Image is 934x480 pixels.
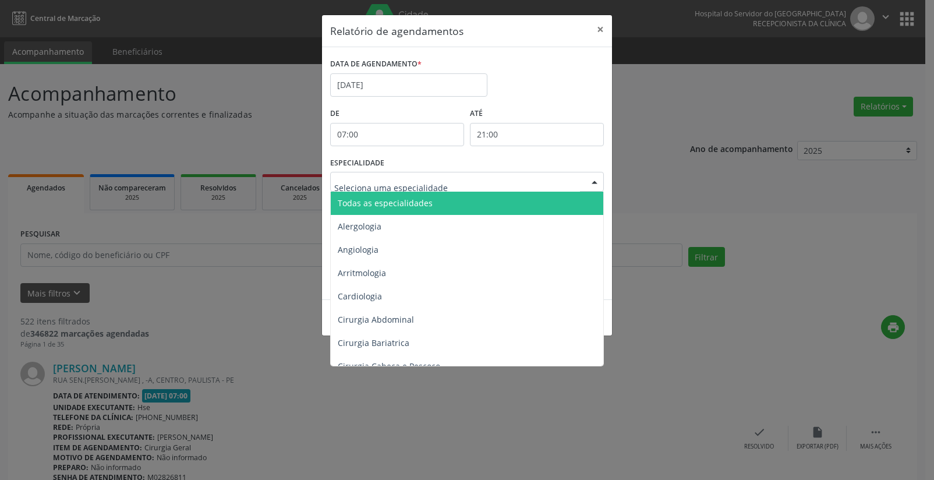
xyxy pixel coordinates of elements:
span: Cirurgia Cabeça e Pescoço [338,361,440,372]
span: Alergologia [338,221,381,232]
h5: Relatório de agendamentos [330,23,464,38]
span: Cirurgia Abdominal [338,314,414,325]
span: Cirurgia Bariatrica [338,337,409,348]
span: Cardiologia [338,291,382,302]
input: Selecione uma data ou intervalo [330,73,487,97]
label: DATA DE AGENDAMENTO [330,55,422,73]
label: De [330,105,464,123]
button: Close [589,15,612,44]
span: Arritmologia [338,267,386,278]
label: ESPECIALIDADE [330,154,384,172]
span: Angiologia [338,244,378,255]
label: ATÉ [470,105,604,123]
input: Seleciona uma especialidade [334,176,580,199]
input: Selecione o horário inicial [330,123,464,146]
span: Todas as especialidades [338,197,433,209]
input: Selecione o horário final [470,123,604,146]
